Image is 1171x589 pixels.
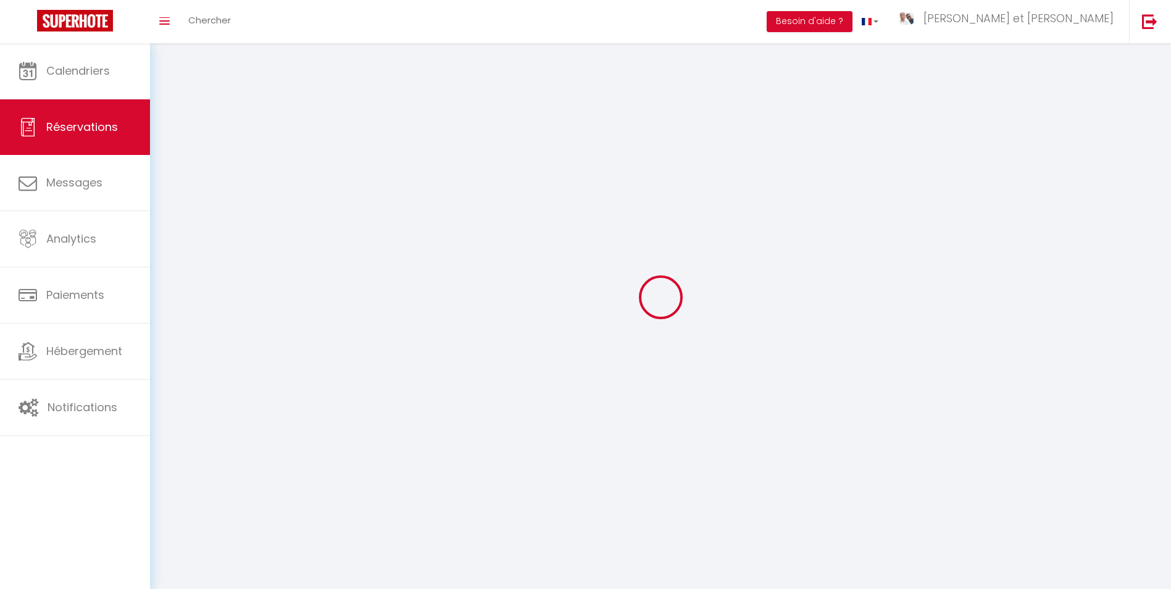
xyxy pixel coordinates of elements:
span: Hébergement [46,343,122,359]
span: [PERSON_NAME] et [PERSON_NAME] [923,10,1114,26]
span: Paiements [46,287,104,303]
img: logout [1142,14,1157,29]
img: Super Booking [37,10,113,31]
span: Chercher [188,14,231,27]
button: Besoin d'aide ? [767,11,852,32]
span: Réservations [46,119,118,135]
span: Calendriers [46,63,110,78]
span: Notifications [48,399,117,415]
span: Messages [46,175,102,190]
span: Analytics [46,231,96,246]
img: ... [897,12,915,25]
